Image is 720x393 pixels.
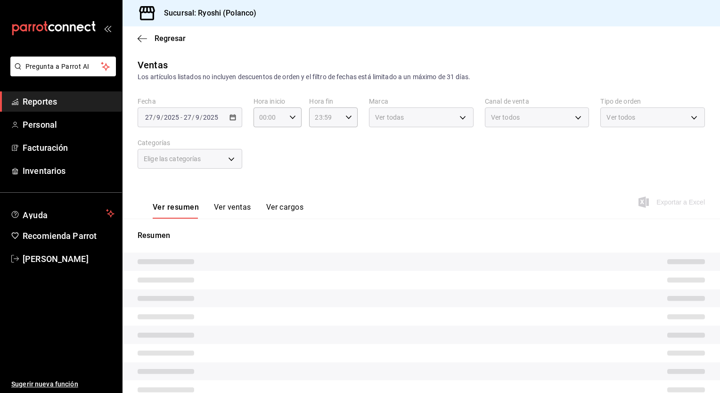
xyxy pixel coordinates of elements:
span: Facturación [23,141,115,154]
input: -- [156,114,161,121]
span: Recomienda Parrot [23,229,115,242]
button: Ver cargos [266,203,304,219]
span: Personal [23,118,115,131]
label: Hora inicio [254,98,302,105]
h3: Sucursal: Ryoshi (Polanco) [156,8,256,19]
label: Canal de venta [485,98,589,105]
input: ---- [164,114,180,121]
input: -- [195,114,200,121]
span: / [153,114,156,121]
a: Pregunta a Parrot AI [7,68,116,78]
label: Fecha [138,98,242,105]
span: - [180,114,182,121]
button: Ver ventas [214,203,251,219]
span: Regresar [155,34,186,43]
div: navigation tabs [153,203,303,219]
span: / [161,114,164,121]
input: ---- [203,114,219,121]
button: Regresar [138,34,186,43]
div: Ventas [138,58,168,72]
button: open_drawer_menu [104,25,111,32]
div: Los artículos listados no incluyen descuentos de orden y el filtro de fechas está limitado a un m... [138,72,705,82]
span: Ver todas [375,113,404,122]
p: Resumen [138,230,705,241]
span: Ver todos [606,113,635,122]
span: / [200,114,203,121]
span: Inventarios [23,164,115,177]
span: / [192,114,195,121]
label: Marca [369,98,474,105]
input: -- [145,114,153,121]
span: Sugerir nueva función [11,379,115,389]
span: Pregunta a Parrot AI [25,62,101,72]
span: Elige las categorías [144,154,201,164]
label: Hora fin [309,98,358,105]
span: [PERSON_NAME] [23,253,115,265]
span: Reportes [23,95,115,108]
label: Categorías [138,139,242,146]
span: Ver todos [491,113,520,122]
label: Tipo de orden [600,98,705,105]
span: Ayuda [23,208,102,219]
input: -- [183,114,192,121]
button: Pregunta a Parrot AI [10,57,116,76]
button: Ver resumen [153,203,199,219]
